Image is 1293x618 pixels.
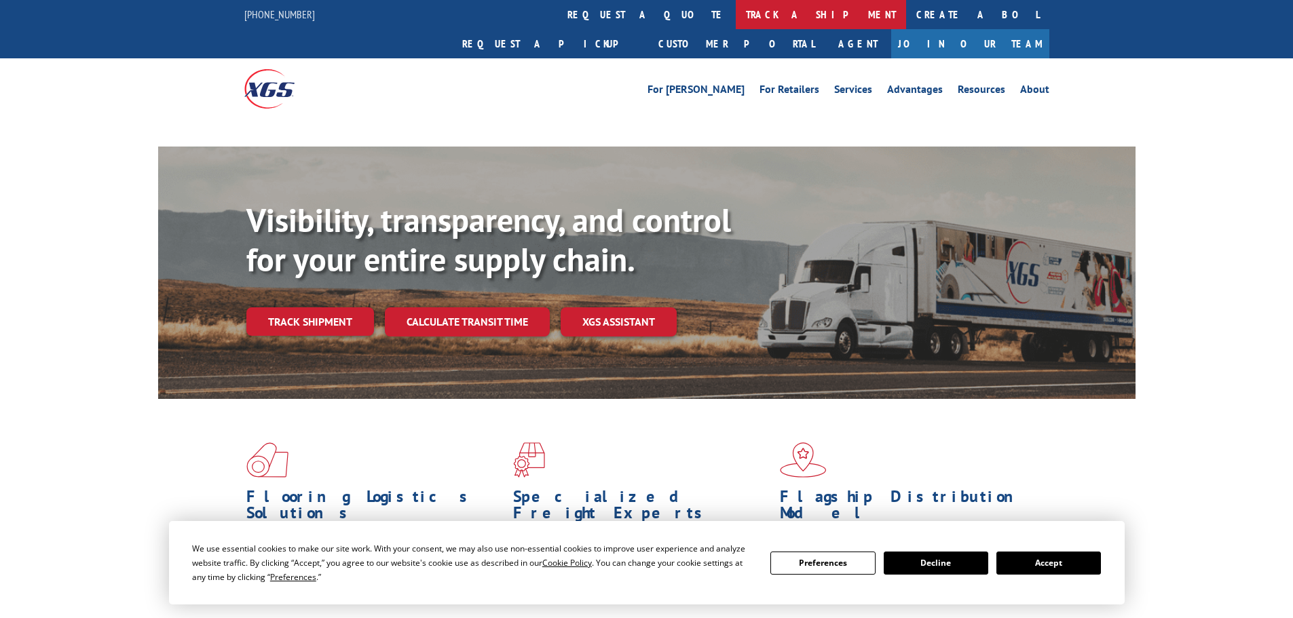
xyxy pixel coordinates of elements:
[996,552,1101,575] button: Accept
[891,29,1049,58] a: Join Our Team
[887,84,943,99] a: Advantages
[452,29,648,58] a: Request a pickup
[192,541,754,584] div: We use essential cookies to make our site work. With your consent, we may also use non-essential ...
[246,307,374,336] a: Track shipment
[770,552,875,575] button: Preferences
[169,521,1125,604] div: Cookie Consent Prompt
[825,29,891,58] a: Agent
[513,442,545,478] img: xgs-icon-focused-on-flooring-red
[542,557,592,568] span: Cookie Policy
[246,488,503,528] h1: Flooring Logistics Solutions
[561,307,677,336] a: XGS ASSISTANT
[760,84,819,99] a: For Retailers
[780,488,1036,528] h1: Flagship Distribution Model
[1020,84,1049,99] a: About
[780,442,827,478] img: xgs-icon-flagship-distribution-model-red
[648,29,825,58] a: Customer Portal
[270,571,316,583] span: Preferences
[246,199,731,280] b: Visibility, transparency, and control for your entire supply chain.
[385,307,550,336] a: Calculate transit time
[246,442,288,478] img: xgs-icon-total-supply-chain-intelligence-red
[834,84,872,99] a: Services
[958,84,1005,99] a: Resources
[648,84,745,99] a: For [PERSON_NAME]
[244,7,315,21] a: [PHONE_NUMBER]
[513,488,770,528] h1: Specialized Freight Experts
[884,552,988,575] button: Decline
